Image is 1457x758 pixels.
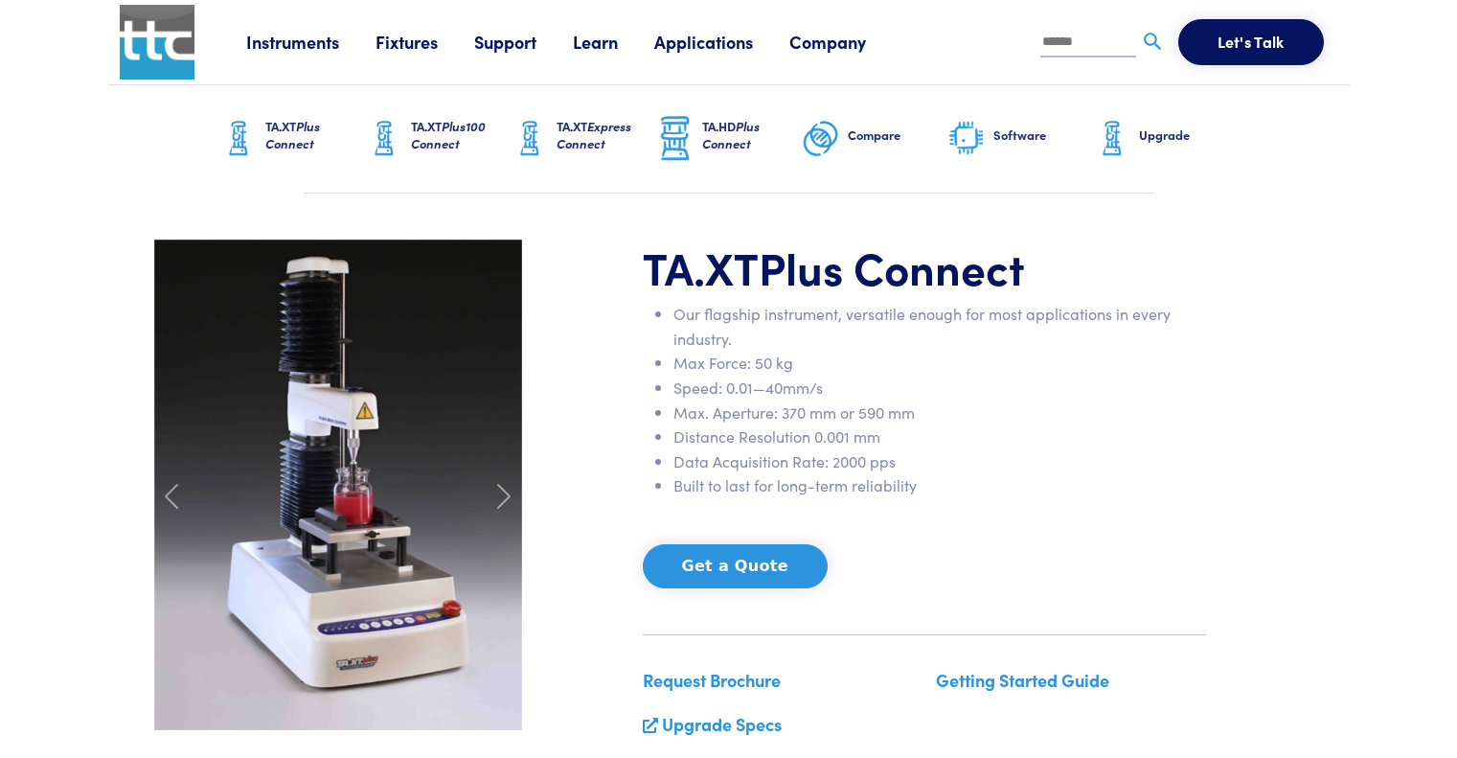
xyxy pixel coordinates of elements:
h6: Software [993,126,1093,144]
a: TA.XTExpress Connect [511,85,656,193]
a: Applications [654,30,789,54]
a: Learn [573,30,654,54]
h6: TA.HD [702,118,802,152]
li: Data Acquisition Rate: 2000 pps [673,449,1206,474]
img: ta-xt-graphic.png [219,115,258,163]
li: Our flagship instrument, versatile enough for most applications in every industry. [673,302,1206,351]
a: Getting Started Guide [936,668,1109,692]
h6: TA.XT [411,118,511,152]
li: Built to last for long-term reliability [673,473,1206,498]
a: Company [789,30,902,54]
a: TA.XTPlus Connect [219,85,365,193]
a: Compare [802,85,947,193]
h6: Compare [848,126,947,144]
a: Support [474,30,573,54]
span: Plus Connect [702,117,760,152]
button: Get a Quote [643,544,828,588]
button: Let's Talk [1178,19,1324,65]
h6: TA.XT [265,118,365,152]
li: Distance Resolution 0.001 mm [673,425,1206,449]
span: Plus Connect [265,117,320,152]
img: carousel-ta-xt-plus-bloom.jpg [154,240,522,730]
img: compare-graphic.png [802,115,840,163]
img: ta-xt-graphic.png [511,115,549,163]
img: ta-xt-graphic.png [1093,115,1131,163]
h1: TA.XT [643,240,1206,295]
span: Plus100 Connect [411,117,486,152]
a: Upgrade Specs [662,712,782,736]
h6: TA.XT [557,118,656,152]
img: ta-hd-graphic.png [656,114,694,164]
span: Express Connect [557,117,631,152]
a: TA.XTPlus100 Connect [365,85,511,193]
a: Upgrade [1093,85,1239,193]
a: Fixtures [376,30,474,54]
img: ttc_logo_1x1_v1.0.png [120,5,194,80]
a: Software [947,85,1093,193]
a: Instruments [246,30,376,54]
a: Request Brochure [643,668,781,692]
li: Max. Aperture: 370 mm or 590 mm [673,401,1206,425]
a: TA.HDPlus Connect [656,85,802,193]
li: Speed: 0.01—40mm/s [673,376,1206,401]
span: Plus Connect [759,236,1025,297]
img: software-graphic.png [947,119,986,159]
h6: Upgrade [1139,126,1239,144]
img: ta-xt-graphic.png [365,115,403,163]
li: Max Force: 50 kg [673,351,1206,376]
